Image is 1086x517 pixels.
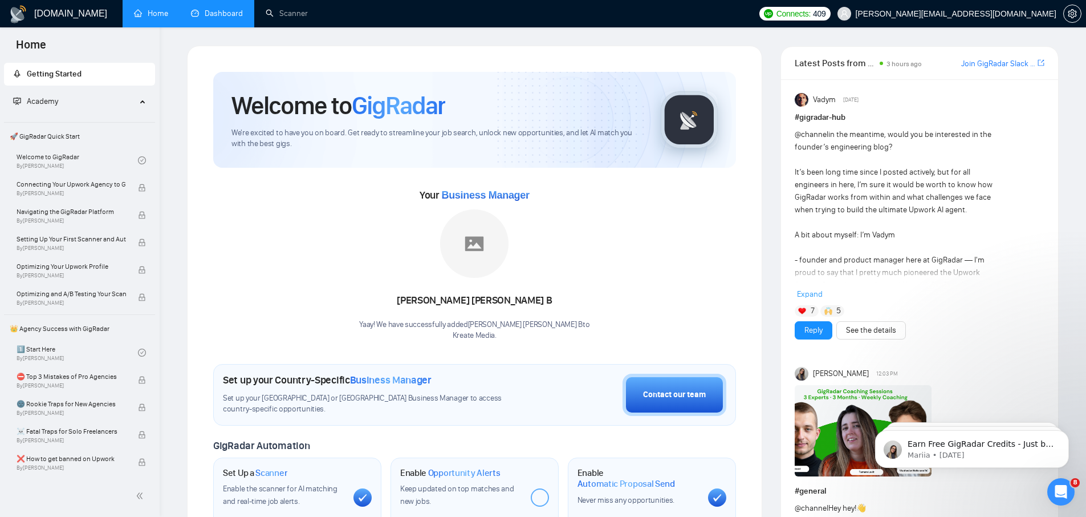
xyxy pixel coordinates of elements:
span: @channel [795,130,828,139]
span: lock [138,293,146,301]
span: GigRadar [352,90,445,121]
a: Join GigRadar Slack Community [961,58,1035,70]
a: 1️⃣ Start HereBy[PERSON_NAME] [17,340,138,365]
span: Setting Up Your First Scanner and Auto-Bidder [17,233,126,245]
img: 🙌 [824,307,832,315]
span: By [PERSON_NAME] [17,437,126,444]
span: lock [138,431,146,439]
span: Vadym [813,94,836,106]
span: Earn Free GigRadar Credits - Just by Sharing Your Story! 💬 Want more credits for sending proposal... [50,33,197,314]
span: ⛔ Top 3 Mistakes of Pro Agencies [17,371,126,382]
span: Expand [797,289,823,299]
span: Connects: [776,7,811,20]
span: check-circle [138,156,146,164]
p: Kreate Media . [359,330,589,341]
img: gigradar-logo.png [661,91,718,148]
img: Mariia Heshka [795,367,808,381]
h1: Enable [577,467,699,490]
span: double-left [136,490,147,502]
iframe: Intercom notifications message [858,406,1086,486]
span: Set up your [GEOGRAPHIC_DATA] or [GEOGRAPHIC_DATA] Business Manager to access country-specific op... [223,393,525,415]
span: Automatic Proposal Send [577,478,675,490]
span: Connecting Your Upwork Agency to GigRadar [17,179,126,190]
span: check-circle [138,349,146,357]
li: Getting Started [4,63,155,86]
span: fund-projection-screen [13,97,21,105]
span: By [PERSON_NAME] [17,300,126,306]
a: export [1038,58,1044,68]
button: Reply [795,321,832,340]
span: GigRadar Automation [213,439,310,452]
p: Message from Mariia, sent 7w ago [50,44,197,54]
div: Contact our team [643,389,706,401]
span: Optimizing Your Upwork Profile [17,261,126,272]
span: We're excited to have you on board. Get ready to streamline your job search, unlock new opportuni... [231,128,642,150]
span: Academy [27,96,58,106]
span: Business Manager [350,374,432,386]
span: 👋 [856,503,866,513]
span: 🌚 Rookie Traps for New Agencies [17,398,126,410]
span: Never miss any opportunities. [577,495,674,505]
span: Navigating the GigRadar Platform [17,206,126,217]
h1: Enable [400,467,501,479]
img: F09L7DB94NL-GigRadar%20Coaching%20Sessions%20_%20Experts.png [795,385,932,476]
span: Home [7,37,55,60]
span: lock [138,458,146,466]
span: 3 hours ago [886,60,922,68]
span: user [840,10,848,18]
button: See the details [836,321,906,340]
button: Contact our team [623,374,726,416]
img: logo [9,5,27,23]
span: By [PERSON_NAME] [17,217,126,224]
h1: Welcome to [231,90,445,121]
span: By [PERSON_NAME] [17,465,126,471]
span: [DATE] [843,95,859,105]
img: Vadym [795,93,808,107]
h1: # gigradar-hub [795,111,1044,124]
img: placeholder.png [440,209,509,278]
span: lock [138,239,146,247]
span: By [PERSON_NAME] [17,382,126,389]
span: @channel [795,503,828,513]
span: Optimizing and A/B Testing Your Scanner for Better Results [17,288,126,300]
span: Keep updated on top matches and new jobs. [400,484,514,506]
span: 5 [836,305,841,317]
span: Scanner [255,467,287,479]
span: Enable the scanner for AI matching and real-time job alerts. [223,484,337,506]
span: lock [138,266,146,274]
a: Reply [804,324,823,337]
span: 12:03 PM [876,369,898,379]
a: homeHome [134,9,168,18]
div: in the meantime, would you be interested in the founder’s engineering blog? It’s been long time s... [795,128,995,455]
span: By [PERSON_NAME] [17,272,126,279]
span: 👑 Agency Success with GigRadar [5,317,154,340]
span: setting [1064,9,1081,18]
span: 🚀 GigRadar Quick Start [5,125,154,148]
span: ☠️ Fatal Traps for Solo Freelancers [17,426,126,437]
img: ❤️ [798,307,806,315]
span: lock [138,376,146,384]
h1: Set up your Country-Specific [223,374,432,386]
button: setting [1063,5,1081,23]
span: By [PERSON_NAME] [17,190,126,197]
span: 7 [811,305,815,317]
span: Latest Posts from the GigRadar Community [795,56,876,70]
a: Welcome to GigRadarBy[PERSON_NAME] [17,148,138,173]
iframe: Intercom live chat [1047,478,1075,506]
a: See the details [846,324,896,337]
span: Academy [13,96,58,106]
span: 409 [813,7,825,20]
span: Opportunity Alerts [428,467,501,479]
span: lock [138,184,146,192]
span: [PERSON_NAME] [813,367,869,380]
span: By [PERSON_NAME] [17,410,126,417]
a: searchScanner [266,9,308,18]
span: Getting Started [27,69,82,79]
div: [PERSON_NAME] [PERSON_NAME] B [359,291,589,310]
span: export [1038,58,1044,67]
span: rocket [13,70,21,78]
a: setting [1063,9,1081,18]
a: dashboardDashboard [191,9,243,18]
